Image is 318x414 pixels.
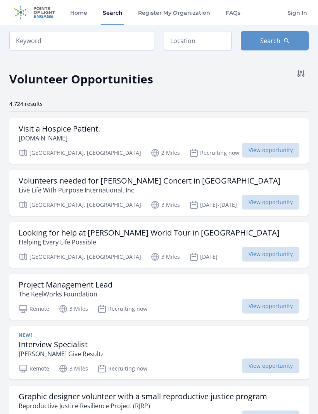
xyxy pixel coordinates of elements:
[189,200,237,210] p: [DATE]-[DATE]
[150,252,180,262] p: 3 Miles
[19,200,141,210] p: [GEOGRAPHIC_DATA], [GEOGRAPHIC_DATA]
[9,31,154,50] input: Keyword
[19,304,49,314] p: Remote
[242,299,299,314] span: View opportunity
[19,176,281,185] h3: Volunteers needed for [PERSON_NAME] Concert in [GEOGRAPHIC_DATA]
[242,247,299,262] span: View opportunity
[189,148,239,158] p: Recruiting now
[19,401,267,411] p: Reproductive Justice Resilience Project (RJRP)
[9,274,309,320] a: Project Management Lead The KeelWorks Foundation Remote 3 Miles Recruiting now View opportunity
[9,100,43,107] span: 4,724 results
[9,326,309,379] a: New! Interview Specialist [PERSON_NAME] Give Resultz Remote 3 Miles Recruiting now View opportunity
[59,304,88,314] p: 3 Miles
[242,359,299,373] span: View opportunity
[19,252,141,262] p: [GEOGRAPHIC_DATA], [GEOGRAPHIC_DATA]
[19,124,100,133] h3: Visit a Hospice Patient.
[9,170,309,216] a: Volunteers needed for [PERSON_NAME] Concert in [GEOGRAPHIC_DATA] Live Life With Purpose Internati...
[97,304,147,314] p: Recruiting now
[19,364,49,373] p: Remote
[19,332,32,338] span: New!
[150,200,180,210] p: 3 Miles
[19,185,281,195] p: Live Life With Purpose International, Inc
[97,364,147,373] p: Recruiting now
[242,143,299,158] span: View opportunity
[242,195,299,210] span: View opportunity
[19,133,100,143] p: [DOMAIN_NAME]
[9,222,309,268] a: Looking for help at [PERSON_NAME] World Tour in [GEOGRAPHIC_DATA] Helping Every Life Possible [GE...
[19,237,280,247] p: Helping Every Life Possible
[9,118,309,164] a: Visit a Hospice Patient. [DOMAIN_NAME] [GEOGRAPHIC_DATA], [GEOGRAPHIC_DATA] 2 Miles Recruiting no...
[19,392,267,401] h3: Graphic designer volunteer with a small reproductive justice program
[9,70,153,88] h2: Volunteer Opportunities
[260,36,280,45] span: Search
[189,252,218,262] p: [DATE]
[19,148,141,158] p: [GEOGRAPHIC_DATA], [GEOGRAPHIC_DATA]
[59,364,88,373] p: 3 Miles
[164,31,232,50] input: Location
[19,228,280,237] h3: Looking for help at [PERSON_NAME] World Tour in [GEOGRAPHIC_DATA]
[19,340,104,349] h3: Interview Specialist
[19,289,112,299] p: The KeelWorks Foundation
[241,31,309,50] button: Search
[19,349,104,359] p: [PERSON_NAME] Give Resultz
[19,280,112,289] h3: Project Management Lead
[150,148,180,158] p: 2 Miles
